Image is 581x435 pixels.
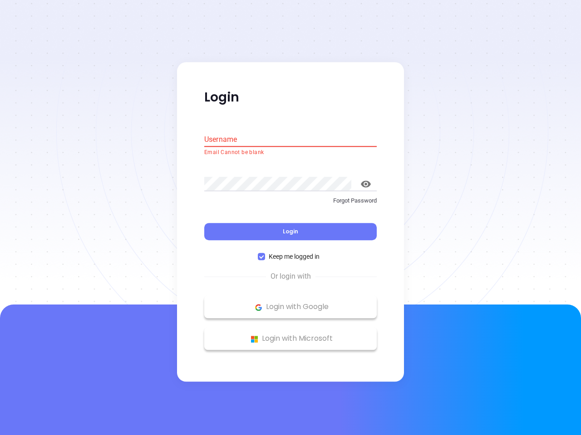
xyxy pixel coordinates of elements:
button: Google Logo Login with Google [204,296,377,319]
button: toggle password visibility [355,173,377,195]
button: Microsoft Logo Login with Microsoft [204,328,377,350]
span: Login [283,228,298,236]
button: Login [204,223,377,241]
p: Login [204,89,377,106]
img: Google Logo [253,302,264,313]
p: Login with Google [209,300,372,314]
span: Or login with [266,271,315,282]
span: Keep me logged in [265,252,323,262]
p: Email Cannot be blank [204,148,377,157]
img: Microsoft Logo [249,333,260,345]
a: Forgot Password [204,196,377,213]
p: Login with Microsoft [209,332,372,346]
p: Forgot Password [204,196,377,205]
